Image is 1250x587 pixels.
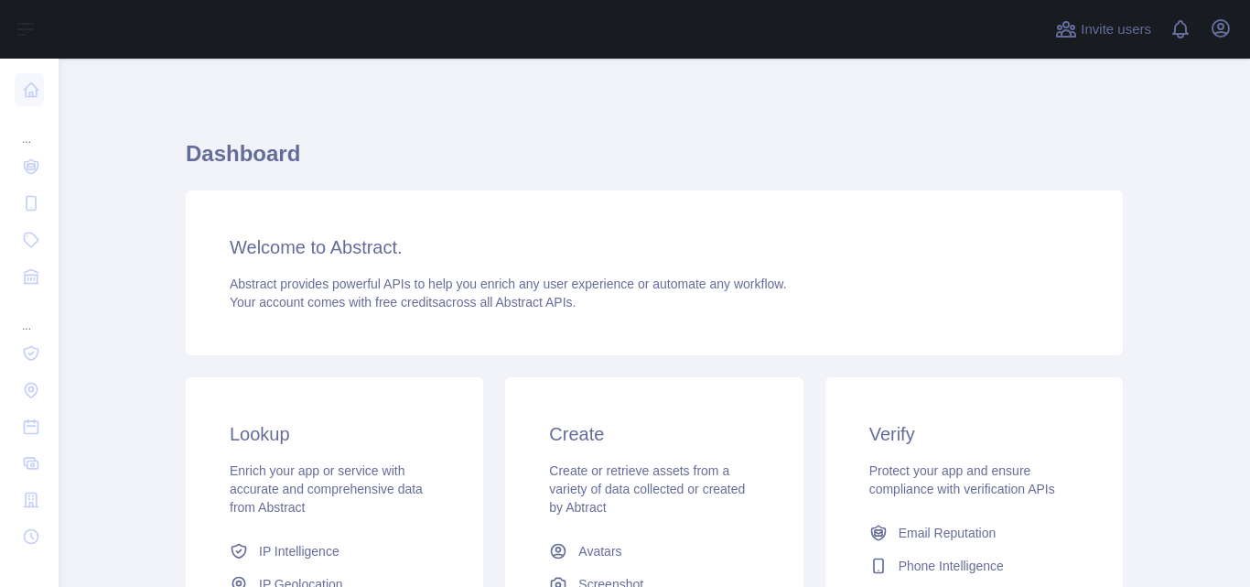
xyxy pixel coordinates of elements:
h3: Create [549,421,759,447]
a: Avatars [542,535,766,568]
span: Create or retrieve assets from a variety of data collected or created by Abtract [549,463,745,515]
span: Email Reputation [899,524,997,542]
span: Avatars [578,542,621,560]
span: Protect your app and ensure compliance with verification APIs [869,463,1055,496]
span: Your account comes with across all Abstract APIs. [230,295,576,310]
button: Invite users [1051,15,1155,44]
span: Abstract provides powerful APIs to help you enrich any user experience or automate any workflow. [230,277,787,291]
h3: Lookup [230,421,439,447]
span: Invite users [1081,19,1151,40]
h3: Verify [869,421,1079,447]
h3: Welcome to Abstract. [230,234,1079,260]
div: ... [15,297,44,333]
a: Phone Intelligence [862,549,1086,582]
div: ... [15,110,44,147]
a: IP Intelligence [222,535,447,568]
span: Phone Intelligence [899,557,1004,575]
span: IP Intelligence [259,542,339,560]
span: free credits [375,295,438,310]
h1: Dashboard [186,139,1123,183]
span: Enrich your app or service with accurate and comprehensive data from Abstract [230,463,423,515]
a: Email Reputation [862,516,1086,549]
